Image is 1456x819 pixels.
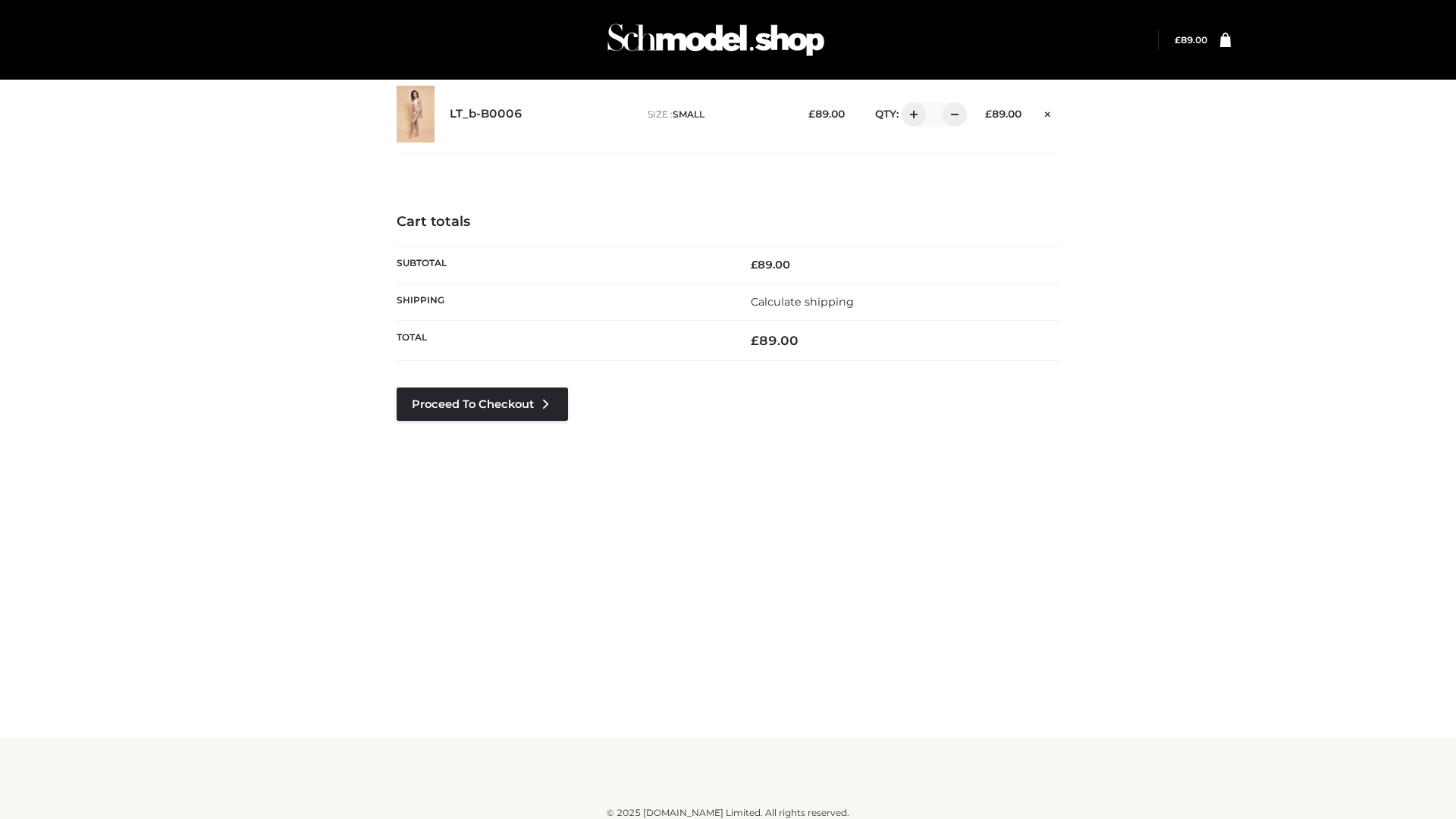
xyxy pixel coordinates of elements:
h4: Cart totals [397,214,1059,231]
bdi: 89.00 [808,108,845,120]
bdi: 89.00 [985,108,1021,120]
img: Schmodel Admin 964 [602,10,830,70]
bdi: 89.00 [1175,34,1207,45]
a: LT_b-B0006 [450,107,522,121]
bdi: 89.00 [751,258,790,271]
a: Proceed to Checkout [397,388,568,421]
a: £89.00 [1175,34,1207,45]
span: SMALL [673,108,704,120]
a: Remove this item [1037,102,1059,122]
span: £ [1175,34,1181,45]
th: Shipping [397,283,728,320]
span: £ [751,258,758,271]
th: Subtotal [397,246,728,283]
img: LT_b-B0006 - SMALL [397,86,435,143]
p: size : [648,108,785,121]
th: Total [397,321,728,361]
span: £ [751,333,759,348]
div: QTY: [860,102,962,127]
span: £ [808,108,815,120]
bdi: 89.00 [751,333,799,348]
a: Calculate shipping [751,295,854,309]
span: £ [985,108,992,120]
